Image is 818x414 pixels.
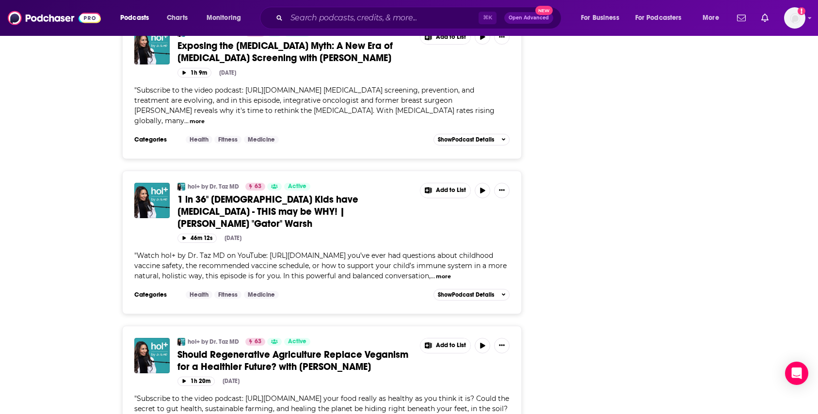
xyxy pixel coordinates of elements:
[225,235,241,241] div: [DATE]
[436,272,451,281] button: more
[134,183,170,218] img: 1 in 36" 8 Year Old Kids have Autism - THIS may be WHY! | Dr. Joel "Gator" Warsh
[160,10,193,26] a: Charts
[177,40,393,64] span: Exposing the [MEDICAL_DATA] Myth: A New Era of [MEDICAL_DATA] Screening with [PERSON_NAME]
[134,136,178,143] h3: Categories
[255,337,261,347] span: 63
[245,183,265,191] a: 63
[188,183,239,191] a: hol+ by Dr. Taz MD
[186,136,212,143] a: Health
[284,338,310,346] a: Active
[134,29,170,64] img: Exposing the Mammogram Myth: A New Era of Breast Cancer Screening with Dr. Jenn Simmons
[134,338,170,373] img: Should Regenerative Agriculture Replace Veganism for a Healthier Future? with Ryland Englehart
[535,6,553,15] span: New
[177,68,211,77] button: 1h 9m
[207,11,241,25] span: Monitoring
[433,134,510,145] button: ShowPodcast Details
[167,11,188,25] span: Charts
[177,193,358,230] span: 1 in 36" [DEMOGRAPHIC_DATA] Kids have [MEDICAL_DATA] - THIS may be WHY! | [PERSON_NAME] "Gator" W...
[629,10,696,26] button: open menu
[255,182,261,191] span: 63
[244,136,279,143] a: Medicine
[438,136,494,143] span: Show Podcast Details
[574,10,631,26] button: open menu
[287,10,479,26] input: Search podcasts, credits, & more...
[219,69,236,76] div: [DATE]
[188,338,239,346] a: hol+ by Dr. Taz MD
[120,11,149,25] span: Podcasts
[8,9,101,27] img: Podchaser - Follow, Share and Rate Podcasts
[184,116,189,125] span: ...
[190,117,205,126] button: more
[177,183,185,191] img: hol+ by Dr. Taz MD
[214,136,241,143] a: Fitness
[134,86,495,125] span: "
[733,10,750,26] a: Show notifications dropdown
[177,349,408,373] span: Should Regenerative Agriculture Replace Veganism for a Healthier Future? with [PERSON_NAME]
[223,378,240,384] div: [DATE]
[784,7,805,29] span: Logged in as LornaG
[284,183,310,191] a: Active
[113,10,161,26] button: open menu
[436,187,466,194] span: Add to List
[288,337,306,347] span: Active
[244,291,279,299] a: Medicine
[494,29,510,45] button: Show More Button
[509,16,549,20] span: Open Advanced
[134,291,178,299] h3: Categories
[420,30,471,44] button: Show More Button
[134,251,507,280] span: "
[420,183,471,198] button: Show More Button
[785,362,808,385] div: Open Intercom Messenger
[134,86,495,125] span: Subscribe to the video podcast: [URL][DOMAIN_NAME] [MEDICAL_DATA] screening, prevention, and trea...
[134,251,507,280] span: Watch hol+ by Dr. Taz MD on YouTube: [URL][DOMAIN_NAME] you’ve ever had questions about childhood...
[494,183,510,198] button: Show More Button
[757,10,772,26] a: Show notifications dropdown
[784,7,805,29] button: Show profile menu
[177,193,413,230] a: 1 in 36" [DEMOGRAPHIC_DATA] Kids have [MEDICAL_DATA] - THIS may be WHY! | [PERSON_NAME] "Gator" W...
[479,12,497,24] span: ⌘ K
[186,291,212,299] a: Health
[214,291,241,299] a: Fitness
[784,7,805,29] img: User Profile
[288,182,306,191] span: Active
[177,349,413,373] a: Should Regenerative Agriculture Replace Veganism for a Healthier Future? with [PERSON_NAME]
[581,11,619,25] span: For Business
[177,40,413,64] a: Exposing the [MEDICAL_DATA] Myth: A New Era of [MEDICAL_DATA] Screening with [PERSON_NAME]
[431,271,435,280] span: ...
[696,10,731,26] button: open menu
[635,11,682,25] span: For Podcasters
[420,338,471,353] button: Show More Button
[245,338,265,346] a: 63
[200,10,254,26] button: open menu
[798,7,805,15] svg: Add a profile image
[436,342,466,349] span: Add to List
[433,289,510,301] button: ShowPodcast Details
[177,338,185,346] img: hol+ by Dr. Taz MD
[436,33,466,41] span: Add to List
[703,11,719,25] span: More
[504,12,553,24] button: Open AdvancedNew
[494,338,510,353] button: Show More Button
[269,7,571,29] div: Search podcasts, credits, & more...
[177,377,215,386] button: 1h 20m
[438,291,494,298] span: Show Podcast Details
[177,234,217,243] button: 46m 12s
